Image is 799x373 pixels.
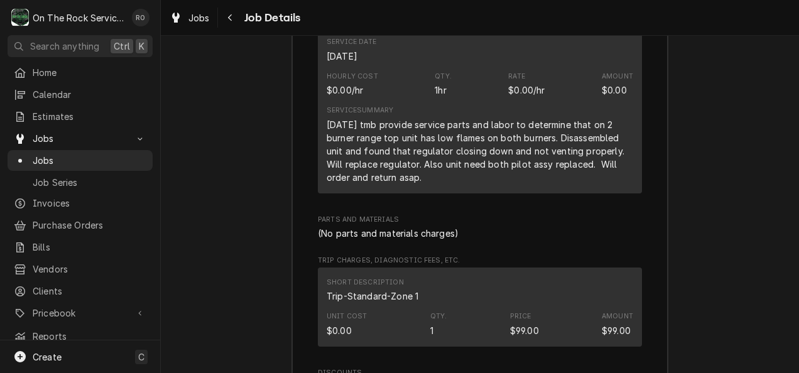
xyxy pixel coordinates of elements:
[430,324,433,337] div: Quantity
[165,8,215,28] a: Jobs
[33,330,146,343] span: Reports
[8,128,153,149] a: Go to Jobs
[602,84,627,97] div: Amount
[327,84,363,97] div: Cost
[8,259,153,279] a: Vendors
[33,66,146,79] span: Home
[132,9,149,26] div: Rich Ortega's Avatar
[430,311,447,322] div: Qty.
[435,84,446,97] div: Quantity
[602,324,631,337] div: Amount
[188,11,210,24] span: Jobs
[33,262,146,276] span: Vendors
[33,176,146,189] span: Job Series
[318,227,642,240] div: Parts and Materials List
[435,72,452,97] div: Quantity
[220,8,241,28] button: Navigate back
[33,197,146,210] span: Invoices
[33,219,146,232] span: Purchase Orders
[327,50,357,63] div: Service Date
[602,311,633,337] div: Amount
[510,324,539,337] div: Price
[8,237,153,257] a: Bills
[30,40,99,53] span: Search anything
[327,311,367,337] div: Cost
[508,72,525,82] div: Rate
[241,9,301,26] span: Job Details
[327,278,418,303] div: Short Description
[602,72,633,97] div: Amount
[327,118,633,184] div: [DATE] tmb provide service parts and labor to determine that on 2 burner range top unit has low f...
[508,84,545,97] div: Price
[318,256,642,266] span: Trip Charges, Diagnostic Fees, etc.
[430,311,447,337] div: Quantity
[33,306,128,320] span: Pricebook
[138,350,144,364] span: C
[8,326,153,347] a: Reports
[318,215,642,225] span: Parts and Materials
[33,154,146,167] span: Jobs
[318,268,642,347] div: Line Item
[8,84,153,105] a: Calendar
[8,303,153,323] a: Go to Pricebook
[327,324,352,337] div: Cost
[8,215,153,235] a: Purchase Orders
[114,40,130,53] span: Ctrl
[8,281,153,301] a: Clients
[8,172,153,193] a: Job Series
[327,105,393,116] div: Service Summary
[510,311,539,337] div: Price
[327,72,378,82] div: Hourly Cost
[327,289,418,303] div: Short Description
[510,311,531,322] div: Price
[8,62,153,83] a: Home
[327,37,376,62] div: Service Date
[318,268,642,352] div: Trip Charges, Diagnostic Fees, etc. List
[33,110,146,123] span: Estimates
[33,132,128,145] span: Jobs
[33,284,146,298] span: Clients
[11,9,29,26] div: O
[132,9,149,26] div: RO
[33,241,146,254] span: Bills
[602,72,633,82] div: Amount
[327,278,404,288] div: Short Description
[11,9,29,26] div: On The Rock Services's Avatar
[435,72,452,82] div: Qty.
[139,40,144,53] span: K
[602,311,633,322] div: Amount
[318,256,642,353] div: Trip Charges, Diagnostic Fees, etc.
[508,72,545,97] div: Price
[327,37,376,47] div: Service Date
[33,11,125,24] div: On The Rock Services
[327,311,367,322] div: Unit Cost
[33,352,62,362] span: Create
[33,88,146,101] span: Calendar
[8,106,153,127] a: Estimates
[8,150,153,171] a: Jobs
[327,72,378,97] div: Cost
[318,215,642,240] div: Parts and Materials
[8,35,153,57] button: Search anythingCtrlK
[8,193,153,214] a: Invoices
